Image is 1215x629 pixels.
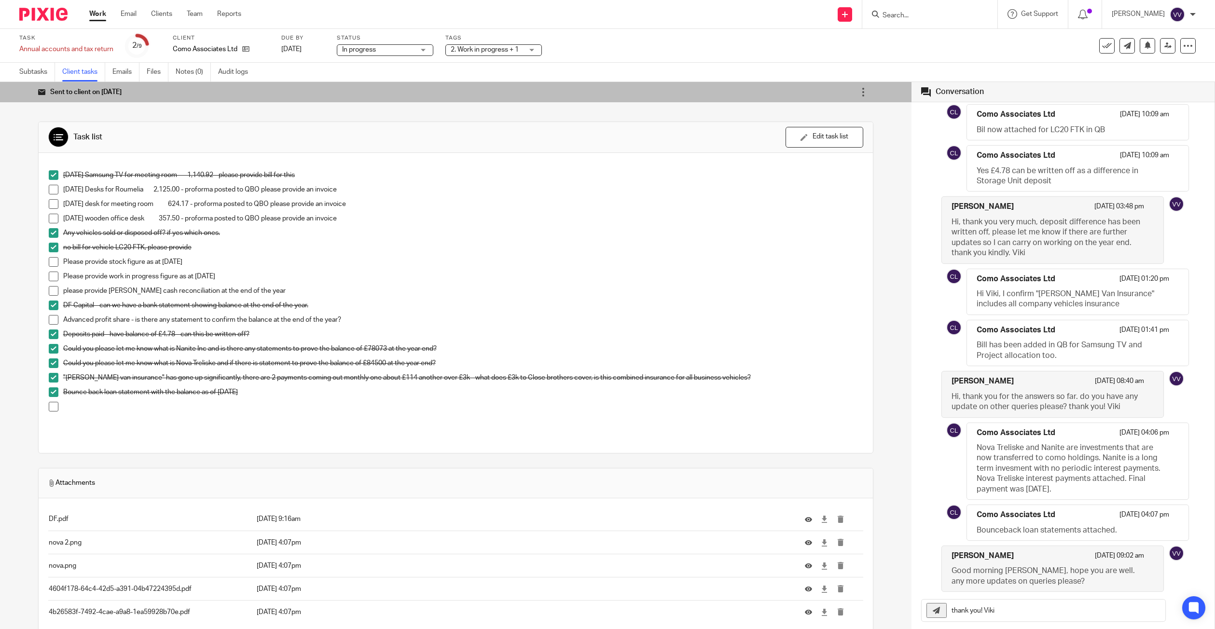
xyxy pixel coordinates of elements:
p: Any vehicles sold or disposed off? if yes which ones. [63,228,863,238]
p: Bill has been added in QB for Samsung TV and Project allocation too. [977,340,1169,361]
h4: Como Associates Ltd [977,150,1055,161]
p: please provide [PERSON_NAME] cash reconciliation at the end of the year [63,286,863,296]
p: Como Associates Ltd [173,44,237,54]
label: Client [173,34,269,42]
small: /9 [137,43,142,49]
p: [DATE] 10:09 am [1120,109,1169,124]
div: Annual accounts and tax return [19,44,113,54]
span: Attachments [48,478,95,488]
a: Audit logs [218,63,255,82]
img: svg%3E [946,423,962,438]
p: nova.png [49,561,251,571]
p: Please provide stock figure as at [DATE] [63,257,863,267]
img: svg%3E [1169,196,1184,212]
h4: [PERSON_NAME] [952,551,1014,561]
p: [DATE] 09:02 am [1095,551,1144,566]
p: Could you please let me know what is Nova Treliske and if there is statement to prove the balance... [63,358,863,368]
p: no bill for vehicle LC20 FTK, please provide [63,243,863,252]
p: Nova Treliske and Nanite are investments that are now transferred to como holdings. Nanite is a l... [977,443,1169,494]
img: svg%3E [1170,7,1185,22]
span: In progress [342,46,376,53]
div: Sent to client on [DATE] [38,87,122,97]
p: Bil now attached for LC20 FTK in QB [977,125,1169,135]
img: Pixie [19,8,68,21]
label: Due by [281,34,325,42]
p: DF.pdf [49,514,251,524]
a: Emails [112,63,139,82]
p: [DATE] Samsung TV for meeting room 1,140.92 - please provide bill for this [63,170,863,180]
a: Clients [151,9,172,19]
p: DF Capital - can we have a bank statement showing balance at the end of the year. [63,301,863,310]
label: Status [337,34,433,42]
a: Download [821,607,828,617]
p: Advanced profit share - is there any statement to confirm the balance at the end of the year? [63,315,863,325]
p: [DATE] 03:48 pm [1094,202,1144,217]
h4: Como Associates Ltd [977,274,1055,284]
a: Reports [217,9,241,19]
span: [DATE] [281,46,302,53]
span: 2. Work in progress + 1 [451,46,519,53]
img: svg%3E [946,320,962,335]
h4: Como Associates Ltd [977,428,1055,438]
a: Client tasks [62,63,105,82]
p: [DATE] 4:07pm [257,538,790,547]
img: svg%3E [1169,371,1184,386]
p: 4b26583f-7492-4cae-a9a8-1ea59928b70e.pdf [49,607,251,617]
img: svg%3E [946,505,962,520]
p: [DATE] wooden office desk 357.50 - proforma posted to QBO please provide an invoice [63,214,863,223]
p: [DATE] 04:07 pm [1119,510,1169,525]
h4: [PERSON_NAME] [952,376,1014,386]
label: Tags [445,34,542,42]
p: [DATE] 4:07pm [257,607,790,617]
p: [DATE] 01:41 pm [1119,325,1169,340]
label: Task [19,34,113,42]
p: [DATE] 10:09 am [1120,150,1169,165]
div: 2 [132,40,142,51]
h4: [PERSON_NAME] [952,202,1014,212]
button: Edit task list [786,127,863,148]
a: Download [821,584,828,594]
p: 4604f178-64c4-42d5-a391-04b47224395d.pdf [49,584,251,594]
p: [DATE] 08:40 am [1095,376,1144,391]
p: nova 2.png [49,538,251,547]
p: Bounce back loan statement with the balance as of [DATE] [63,387,863,397]
a: Team [187,9,203,19]
a: Files [147,63,168,82]
a: Download [821,515,828,524]
p: [DATE] 4:07pm [257,561,790,571]
a: Subtasks [19,63,55,82]
img: svg%3E [946,104,962,120]
p: [DATE] 9:16am [257,514,790,524]
span: Get Support [1021,11,1058,17]
a: Work [89,9,106,19]
a: Download [821,538,828,547]
p: Deposits paid - have balance of £4.78 - can this be written off? [63,329,863,339]
p: Please provide work in progress figure as at [DATE] [63,272,863,281]
p: [DATE] desk for meeting room 624.17 - proforma posted to QBO please provide an invoice [63,199,863,209]
h4: Como Associates Ltd [977,325,1055,335]
p: [DATE] 01:20 pm [1119,274,1169,289]
p: Yes £4.78 can be written off as a difference in Storage Unit deposit [977,166,1169,187]
a: Notes (0) [176,63,211,82]
p: Good morning [PERSON_NAME], hope you are well. any more updates on queries please? [952,566,1144,587]
p: Hi, thank you for the answers so far. do you have any update on other queries please? thank you! ... [952,392,1144,412]
h4: Como Associates Ltd [977,510,1055,520]
p: Bounceback loan statements attached. [977,525,1169,535]
a: Email [121,9,137,19]
img: svg%3E [1169,546,1184,561]
input: Search [882,12,968,20]
p: "[PERSON_NAME] van insurance" has gone up significantly, there are 2 payments coming out monthly ... [63,373,863,383]
p: [DATE] 4:07pm [257,584,790,594]
h4: Como Associates Ltd [977,109,1055,120]
p: [DATE] Desks for Roumelia 2,125.00 - proforma posted to QBO please provide an invoice [63,185,863,194]
div: Conversation [936,87,984,97]
p: Hi Viki, I confirm "[PERSON_NAME] Van Insurance" includes all company vehicles insurance [977,289,1169,310]
p: [DATE] 04:06 pm [1119,428,1169,443]
p: Could you please let me know what is Nanite Inc and is there any statements to prove the balance ... [63,344,863,354]
img: svg%3E [946,269,962,284]
p: Hi, thank you very much, deposit difference has been written off, please let me know if there are... [952,217,1144,259]
a: Download [821,561,828,571]
div: Task list [73,132,102,142]
p: [PERSON_NAME] [1112,9,1165,19]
